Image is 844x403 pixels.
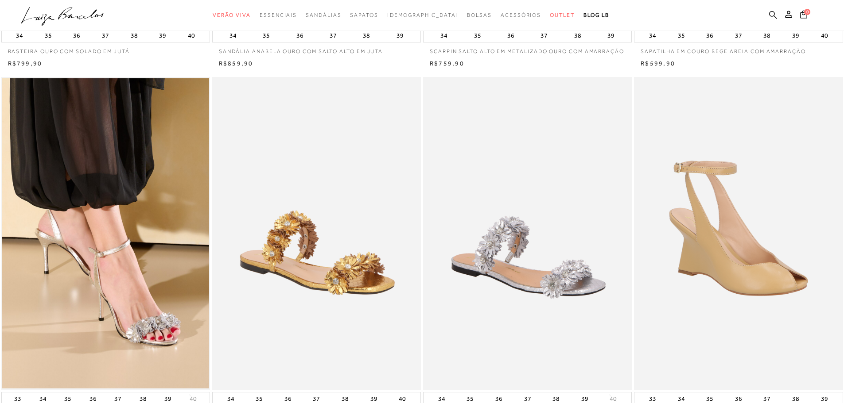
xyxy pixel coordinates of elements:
[797,10,810,22] button: 0
[212,42,421,55] a: SANDÁLIA ANABELA OURO COM SALTO ALTO EM JUTA
[646,30,659,42] button: 34
[635,78,842,388] a: SANDÁLIA ANABELA EM COURO BEGE AREIA COM TIRA NO TORNOZELO SANDÁLIA ANABELA EM COURO BEGE AREIA C...
[438,30,450,42] button: 34
[294,30,306,42] button: 36
[467,12,492,18] span: Bolsas
[306,7,341,23] a: categoryNavScreenReaderText
[572,30,584,42] button: 38
[387,7,459,23] a: noSubCategoriesText
[8,60,43,67] span: R$799,90
[505,30,517,42] button: 36
[99,30,112,42] button: 37
[394,30,406,42] button: 39
[583,12,609,18] span: BLOG LB
[704,30,716,42] button: 36
[583,7,609,23] a: BLOG LB
[2,78,209,388] a: SANDÁLIA DE SALTO ALTO EM COURO COBRA PRATA COM FLORES APLICADAS SANDÁLIA DE SALTO ALTO EM COURO ...
[467,7,492,23] a: categoryNavScreenReaderText
[761,30,773,42] button: 38
[423,42,632,55] a: SCARPIN SALTO ALTO EM METALIZADO OURO COM AMARRAÇÃO
[213,12,251,18] span: Verão Viva
[213,78,420,388] a: RASTEIRA EM COURO DOURADO COM FLORES APLICADAS RASTEIRA EM COURO DOURADO COM FLORES APLICADAS
[732,30,745,42] button: 37
[641,60,675,67] span: R$599,90
[605,30,617,42] button: 39
[260,30,272,42] button: 35
[156,30,169,42] button: 39
[42,30,54,42] button: 35
[804,9,810,15] span: 0
[634,42,843,55] a: SAPATILHA EM COURO BEGE AREIA COM AMARRAÇÃO
[424,78,631,388] img: RASTEIRA EM COURO PRATA COM FLORES APLICADAS
[501,12,541,18] span: Acessórios
[213,7,251,23] a: categoryNavScreenReaderText
[350,7,378,23] a: categoryNavScreenReaderText
[675,30,688,42] button: 35
[360,30,373,42] button: 38
[260,12,297,18] span: Essenciais
[227,30,239,42] button: 34
[128,30,140,42] button: 38
[635,78,842,388] img: SANDÁLIA ANABELA EM COURO BEGE AREIA COM TIRA NO TORNOZELO
[219,60,253,67] span: R$859,90
[430,60,464,67] span: R$759,90
[187,395,199,403] button: 40
[818,30,831,42] button: 40
[550,7,575,23] a: categoryNavScreenReaderText
[538,30,550,42] button: 37
[550,12,575,18] span: Outlet
[260,7,297,23] a: categoryNavScreenReaderText
[13,30,26,42] button: 34
[471,30,484,42] button: 35
[350,12,378,18] span: Sapatos
[306,12,341,18] span: Sandálias
[1,42,210,55] a: RASTEIRA OURO COM SOLADO EM JUTÁ
[327,30,339,42] button: 37
[70,30,83,42] button: 36
[2,78,209,388] img: SANDÁLIA DE SALTO ALTO EM COURO COBRA PRATA COM FLORES APLICADAS
[424,78,631,388] a: RASTEIRA EM COURO PRATA COM FLORES APLICADAS RASTEIRA EM COURO PRATA COM FLORES APLICADAS
[387,12,459,18] span: [DEMOGRAPHIC_DATA]
[790,30,802,42] button: 39
[607,395,619,403] button: 40
[213,78,420,388] img: RASTEIRA EM COURO DOURADO COM FLORES APLICADAS
[185,30,198,42] button: 40
[501,7,541,23] a: categoryNavScreenReaderText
